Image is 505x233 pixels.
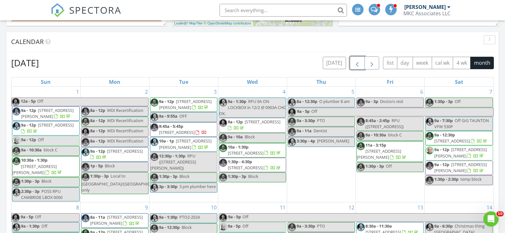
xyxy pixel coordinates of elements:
span: block C [44,147,57,153]
span: [STREET_ADDRESS] [245,119,280,125]
span: 8a - 12p [90,118,105,123]
span: Local to [GEOGRAPHIC_DATA]/[GEOGRAPHIC_DATA] only [82,173,163,193]
span: PTO2-2024 [179,214,200,220]
img: rob_head_bw.jpg [219,98,227,106]
a: 9a - 12p [STREET_ADDRESS][PERSON_NAME] [159,98,212,110]
img: rob_head_bw.jpg [12,223,20,231]
span: [STREET_ADDRESS][PERSON_NAME] [434,162,487,173]
span: [STREET_ADDRESS] [38,122,74,128]
img: rob_head_bw.jpg [12,188,20,196]
a: 9a - 12p [STREET_ADDRESS][PERSON_NAME] [434,162,487,173]
a: Go to December 4, 2024 [281,87,287,97]
img: rob_head_bw.jpg [426,223,434,231]
img: tom_head_bw.jpg [219,134,227,142]
img: miner_head_bw.jpg [82,138,90,146]
input: Search everything... [220,4,347,17]
span: [STREET_ADDRESS][PERSON_NAME] [12,164,57,175]
span: RPU ([STREET_ADDRESS][PERSON_NAME]) [150,153,196,171]
a: 10:30a - 1:30p [STREET_ADDRESS][PERSON_NAME] [12,156,80,177]
h2: [DATE] [11,56,39,69]
button: 4 wk [453,57,471,69]
span: Off [386,163,392,169]
span: 1:30p - 2:30p [434,176,458,182]
a: Go to December 6, 2024 [419,87,424,97]
img: tom_head_bw.jpg [12,147,20,155]
img: tom_head_bw.jpg [82,118,90,126]
td: Go to December 7, 2024 [425,87,494,202]
a: © MapTiler [186,21,203,25]
a: 1:30p - 4:30p [STREET_ADDRESS] [219,158,286,172]
span: 9a - 3p [365,98,378,104]
span: Off [242,214,249,220]
img: tom_head_bw.jpg [82,173,90,181]
button: Next month [364,56,379,69]
img: rob_head_bw.jpg [288,98,296,106]
a: © OpenStreetMap contributors [204,21,251,25]
img: jack_head_bw.jpg [219,214,227,222]
span: Block [182,224,192,230]
img: rob_head_bw.jpg [150,113,158,121]
span: Off [242,223,249,229]
span: Dentist [314,128,327,134]
a: 9a - 12p [STREET_ADDRESS] [90,148,143,160]
td: Go to December 2, 2024 [80,87,149,202]
span: [STREET_ADDRESS][PERSON_NAME] [357,148,401,160]
a: 9a - 12p [STREET_ADDRESS] [12,121,80,135]
span: OFF [179,113,187,119]
span: 9a - 12p [159,98,174,104]
span: RPU ([STREET_ADDRESS]) [365,118,404,129]
span: block C [388,132,402,138]
td: Go to December 3, 2024 [149,87,218,202]
span: [PERSON_NAME] [317,138,349,144]
span: 9a - 3:30p [297,223,315,229]
span: 9a - 12:30p [434,132,455,138]
span: 9:45a - 5:45p [159,123,183,129]
span: 3 pm plumber here [179,184,216,189]
a: 9a - 12p [STREET_ADDRESS][PERSON_NAME] [12,106,80,121]
span: 9a - 10a [228,134,243,140]
span: 9a - 12p [21,107,36,113]
img: jack_head_bw.jpg [12,98,20,106]
img: rob_head_bw.jpg [150,184,158,192]
a: 9a - 12:30p [STREET_ADDRESS] [425,131,493,145]
span: [STREET_ADDRESS][PERSON_NAME] [90,214,143,226]
img: tom_head_bw.jpg [12,178,20,186]
button: Previous month [350,56,365,69]
td: Go to December 5, 2024 [287,87,356,202]
a: Go to December 12, 2024 [347,202,356,213]
a: 11a - 3:15p [STREET_ADDRESS][PERSON_NAME] [357,142,407,160]
img: tom_head_bw.jpg [12,157,20,165]
img: The Best Home Inspection Software - Spectora [51,3,65,17]
a: 10a - 1p [STREET_ADDRESS][PERSON_NAME] [150,137,217,151]
a: Monday [108,77,122,86]
span: 9a - 11a [297,128,312,134]
a: Wednesday [246,77,259,86]
span: Off [37,98,43,104]
img: tom_head_bw.jpg [357,132,365,140]
img: tom_head_bw.jpg [150,153,158,161]
span: 9a - 12p [228,119,243,125]
span: 9a - 9:55a [159,113,177,119]
div: | [173,21,253,26]
span: 1:30p - 3p [159,173,177,179]
span: 9a - 1:30p [21,223,40,229]
a: Leaflet [174,21,185,25]
span: 9a - 12p [90,148,105,154]
span: Doctors visit [380,98,403,104]
a: 10a - 1:30p [STREET_ADDRESS] [228,144,282,156]
span: Block [105,163,115,169]
div: [PERSON_NAME] [404,4,446,10]
button: month [470,57,494,69]
span: 10a - 1:30p [228,144,249,150]
img: morgan_head_bw.jpg [12,107,20,115]
a: 9a - 12:30p [STREET_ADDRESS] [434,132,488,144]
span: 10 [496,211,504,216]
a: 9a - 12p [STREET_ADDRESS][PERSON_NAME] [434,147,487,158]
img: tom_head_bw.jpg [357,142,365,150]
a: 9a - 12p [STREET_ADDRESS][PERSON_NAME] [425,146,493,160]
span: [STREET_ADDRESS] [434,138,470,144]
span: Off [35,214,41,220]
span: 9a - 7:30p [434,118,453,123]
img: rob_head_bw.jpg [288,138,296,146]
span: [STREET_ADDRESS] [228,165,263,171]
